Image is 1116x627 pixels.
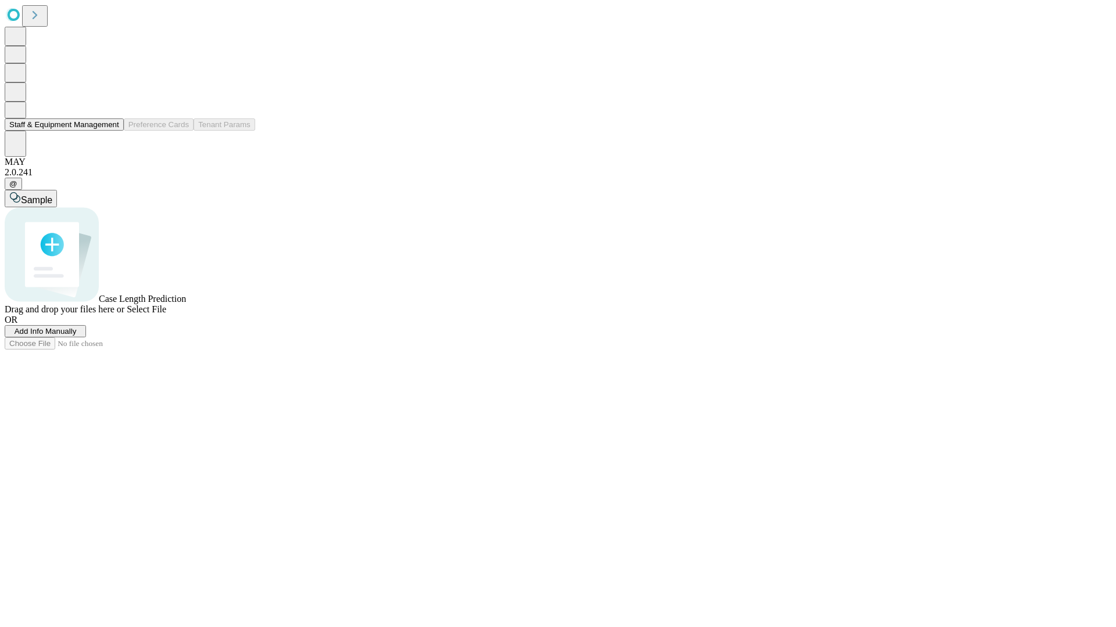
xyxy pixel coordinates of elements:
span: Drag and drop your files here or [5,304,124,314]
span: Select File [127,304,166,314]
button: Staff & Equipment Management [5,118,124,131]
button: Tenant Params [194,118,255,131]
span: @ [9,179,17,188]
span: Sample [21,195,52,205]
button: Sample [5,190,57,207]
button: Preference Cards [124,118,194,131]
div: MAY [5,157,1111,167]
button: Add Info Manually [5,325,86,337]
span: Add Info Manually [15,327,77,336]
span: Case Length Prediction [99,294,186,304]
span: OR [5,315,17,325]
button: @ [5,178,22,190]
div: 2.0.241 [5,167,1111,178]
